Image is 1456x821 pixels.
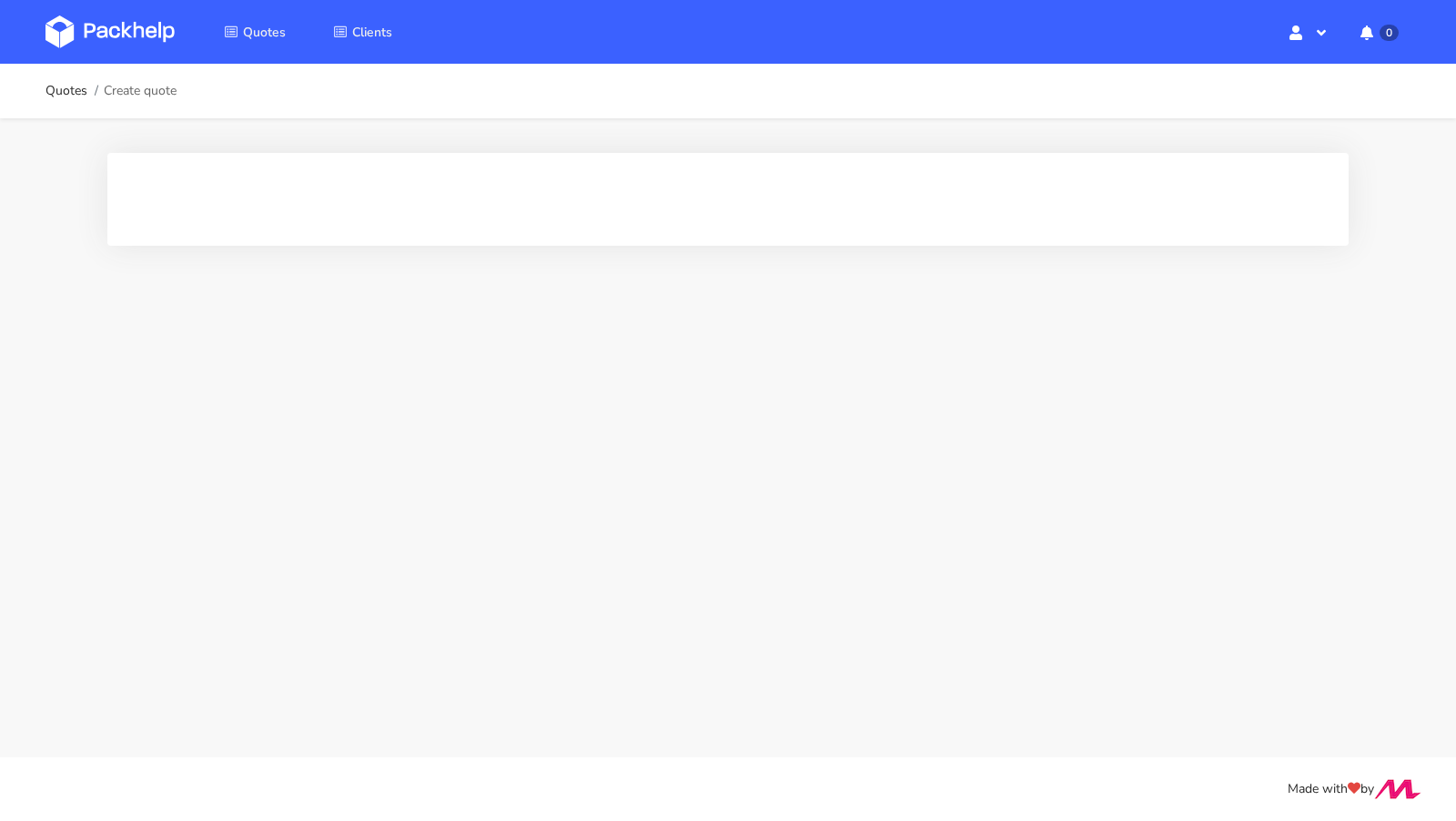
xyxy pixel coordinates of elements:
[1380,25,1399,41] span: 0
[129,175,1327,218] iframe: Your browser does not support iframes.
[45,84,87,98] a: Quotes
[1374,779,1421,799] img: Move Closer
[311,15,414,48] a: Clients
[45,73,177,109] nav: breadcrumb
[352,24,392,41] span: Clients
[22,779,1434,800] div: Made with by
[243,24,286,41] span: Quotes
[1346,15,1410,48] button: 0
[45,15,175,48] img: Dashboard
[202,15,308,48] a: Quotes
[104,84,177,98] span: Create quote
